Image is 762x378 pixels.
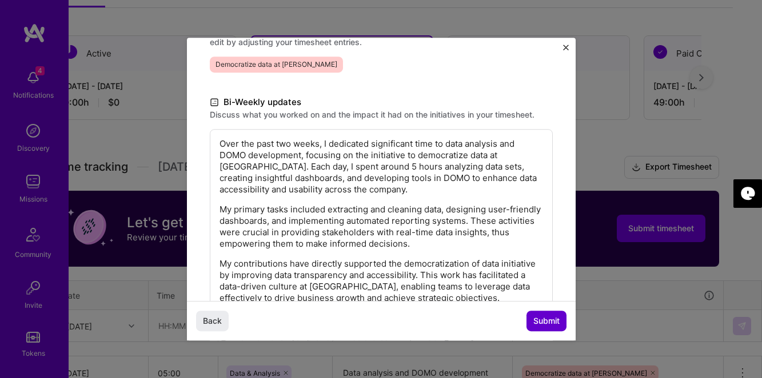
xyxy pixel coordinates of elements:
[210,109,553,120] label: Discuss what you worked on and the impact it had on the initiatives in your timesheet.
[533,315,560,327] span: Submit
[220,258,543,304] p: My contributions have directly supported the democratization of data initiative by improving data...
[220,204,543,250] p: My primary tasks included extracting and cleaning data, designing user-friendly dashboards, and i...
[210,95,553,109] label: Bi-Weekly updates
[210,96,219,109] i: icon DocumentBlack
[203,315,222,327] span: Back
[563,45,569,57] button: Close
[526,311,566,331] button: Submit
[196,311,229,331] button: Back
[210,57,343,73] span: Democratize data at [PERSON_NAME]
[220,138,543,195] p: Over the past two weeks, I dedicated significant time to data analysis and DOMO development, focu...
